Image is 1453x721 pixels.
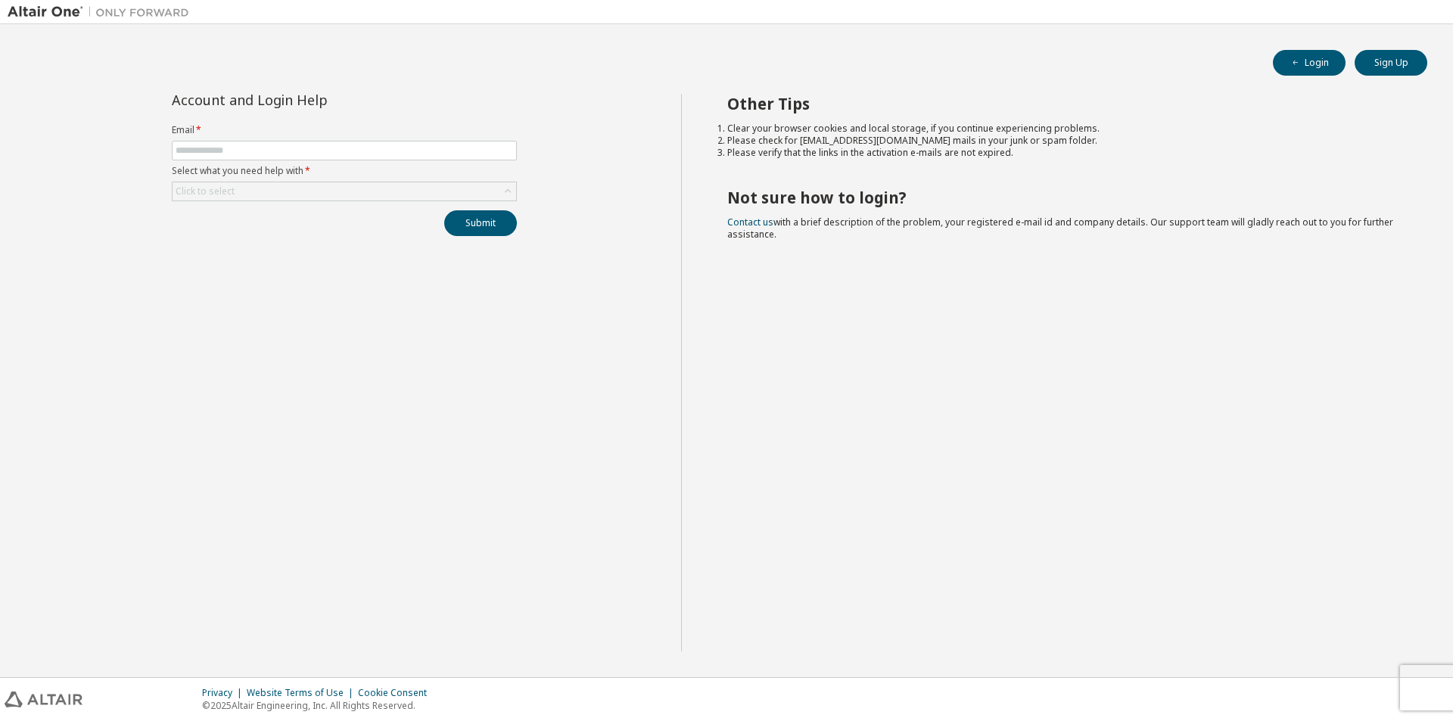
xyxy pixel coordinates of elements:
[202,699,436,712] p: © 2025 Altair Engineering, Inc. All Rights Reserved.
[444,210,517,236] button: Submit
[176,185,235,197] div: Click to select
[247,687,358,699] div: Website Terms of Use
[172,94,448,106] div: Account and Login Help
[172,165,517,177] label: Select what you need help with
[727,123,1401,135] li: Clear your browser cookies and local storage, if you continue experiencing problems.
[358,687,436,699] div: Cookie Consent
[5,691,82,707] img: altair_logo.svg
[173,182,516,200] div: Click to select
[1273,50,1346,76] button: Login
[727,94,1401,113] h2: Other Tips
[1355,50,1427,76] button: Sign Up
[202,687,247,699] div: Privacy
[727,135,1401,147] li: Please check for [EMAIL_ADDRESS][DOMAIN_NAME] mails in your junk or spam folder.
[727,147,1401,159] li: Please verify that the links in the activation e-mails are not expired.
[8,5,197,20] img: Altair One
[727,216,773,228] a: Contact us
[727,188,1401,207] h2: Not sure how to login?
[172,124,517,136] label: Email
[727,216,1393,241] span: with a brief description of the problem, your registered e-mail id and company details. Our suppo...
